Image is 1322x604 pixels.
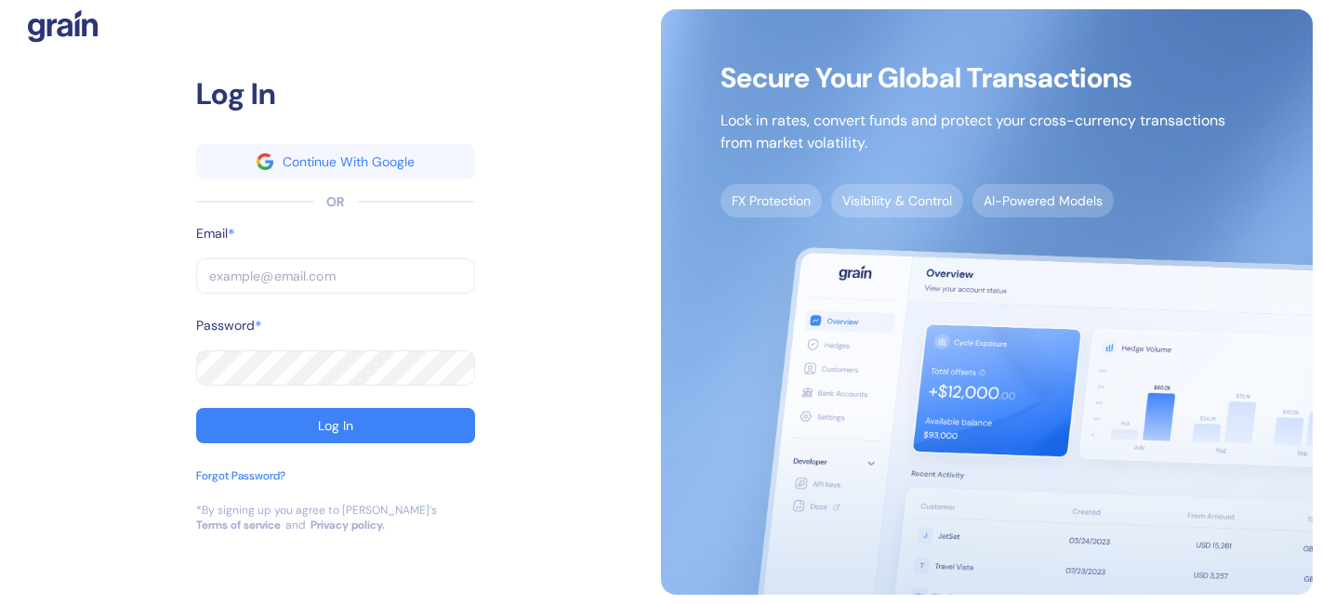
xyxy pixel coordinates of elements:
div: Log In [196,72,475,116]
div: Forgot Password? [196,467,285,484]
span: AI-Powered Models [972,184,1114,217]
button: Log In [196,408,475,443]
label: Password [196,316,255,335]
img: google [257,153,273,170]
span: Visibility & Control [831,184,963,217]
input: example@email.com [196,258,475,294]
p: Lock in rates, convert funds and protect your cross-currency transactions from market volatility. [720,110,1225,154]
label: Email [196,224,228,243]
img: logo [28,9,98,43]
a: Terms of service [196,518,281,532]
button: Forgot Password? [196,467,285,503]
div: Log In [318,419,353,432]
button: googleContinue With Google [196,144,475,179]
div: *By signing up you agree to [PERSON_NAME]’s [196,503,437,518]
span: Secure Your Global Transactions [720,69,1225,87]
div: OR [326,192,344,212]
div: and [285,518,306,532]
div: Continue With Google [283,155,415,168]
a: Privacy policy. [311,518,385,532]
span: FX Protection [720,184,822,217]
img: signup-main-image [661,9,1313,595]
